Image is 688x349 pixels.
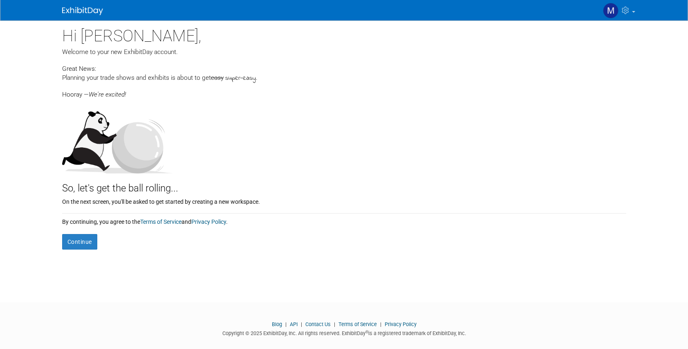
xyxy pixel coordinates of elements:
div: Hooray — [62,83,626,99]
sup: ® [365,330,368,334]
a: API [290,321,298,327]
a: Blog [272,321,282,327]
img: ExhibitDay [62,7,103,15]
div: On the next screen, you'll be asked to get started by creating a new workspace. [62,196,626,206]
img: Let's get the ball rolling [62,103,173,173]
div: Welcome to your new ExhibitDay account. [62,47,626,56]
img: Matthew Turrigiano [603,3,619,18]
div: Great News: [62,64,626,73]
a: Terms of Service [338,321,377,327]
a: Privacy Policy [385,321,417,327]
span: easy [211,74,224,81]
span: super-easy [225,74,256,83]
a: Terms of Service [140,218,182,225]
a: Privacy Policy [191,218,226,225]
span: | [283,321,289,327]
div: Hi [PERSON_NAME], [62,20,626,47]
span: | [378,321,383,327]
span: We're excited! [89,91,126,98]
div: By continuing, you agree to the and . [62,214,626,226]
button: Continue [62,234,97,250]
span: | [299,321,304,327]
div: Planning your trade shows and exhibits is about to get . [62,73,626,83]
span: | [332,321,337,327]
div: So, let's get the ball rolling... [62,173,626,196]
a: Contact Us [305,321,331,327]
